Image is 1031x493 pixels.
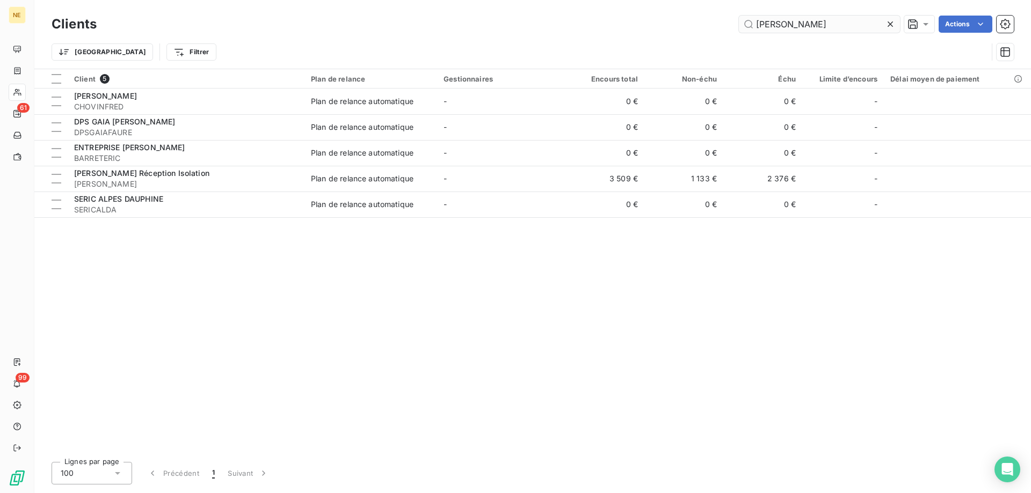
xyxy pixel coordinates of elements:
div: Plan de relance automatique [311,199,413,210]
span: 99 [16,373,30,382]
span: - [874,122,877,133]
div: Échu [730,75,796,83]
td: 0 € [644,114,723,140]
div: Non-échu [651,75,717,83]
button: Suivant [221,462,275,484]
td: 0 € [723,140,802,166]
span: BARRETERIC [74,153,298,164]
div: Délai moyen de paiement [890,75,1025,83]
div: Plan de relance automatique [311,96,413,107]
h3: Clients [52,14,97,34]
td: 0 € [723,89,802,114]
span: 100 [61,468,74,479]
div: Plan de relance automatique [311,122,413,133]
td: 0 € [565,140,644,166]
span: ENTREPRISE [PERSON_NAME] [74,143,185,152]
td: 0 € [565,192,644,217]
td: 0 € [644,140,723,166]
span: DPSGAIAFAURE [74,127,298,138]
div: Encours total [572,75,638,83]
span: Client [74,75,96,83]
div: Open Intercom Messenger [994,457,1020,482]
span: - [874,199,877,210]
td: 0 € [644,192,723,217]
span: CHOVINFRED [74,101,298,112]
td: 0 € [644,89,723,114]
span: - [444,148,447,157]
button: Précédent [141,462,206,484]
a: 61 [9,105,25,122]
div: Gestionnaires [444,75,559,83]
span: - [444,97,447,106]
div: Plan de relance automatique [311,148,413,158]
td: 0 € [723,192,802,217]
button: Actions [939,16,992,33]
span: 61 [17,103,30,113]
span: 1 [212,468,215,479]
div: Plan de relance [311,75,431,83]
span: - [444,200,447,209]
td: 0 € [723,114,802,140]
span: 5 [100,74,110,84]
div: NE [9,6,26,24]
div: Limite d’encours [809,75,877,83]
span: [PERSON_NAME] [74,179,298,189]
span: SERICALDA [74,204,298,215]
img: Logo LeanPay [9,469,26,487]
td: 0 € [565,114,644,140]
span: SERIC ALPES DAUPHINE [74,194,163,203]
span: [PERSON_NAME] Réception Isolation [74,168,209,178]
input: Rechercher [739,16,900,33]
span: - [874,173,877,184]
button: 1 [206,462,221,484]
button: Filtrer [166,43,216,61]
td: 1 133 € [644,166,723,192]
span: - [874,148,877,158]
td: 3 509 € [565,166,644,192]
span: - [874,96,877,107]
td: 0 € [565,89,644,114]
td: 2 376 € [723,166,802,192]
button: [GEOGRAPHIC_DATA] [52,43,153,61]
div: Plan de relance automatique [311,173,413,184]
span: DPS GAIA [PERSON_NAME] [74,117,175,126]
span: - [444,122,447,131]
span: [PERSON_NAME] [74,91,137,100]
span: - [444,174,447,183]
